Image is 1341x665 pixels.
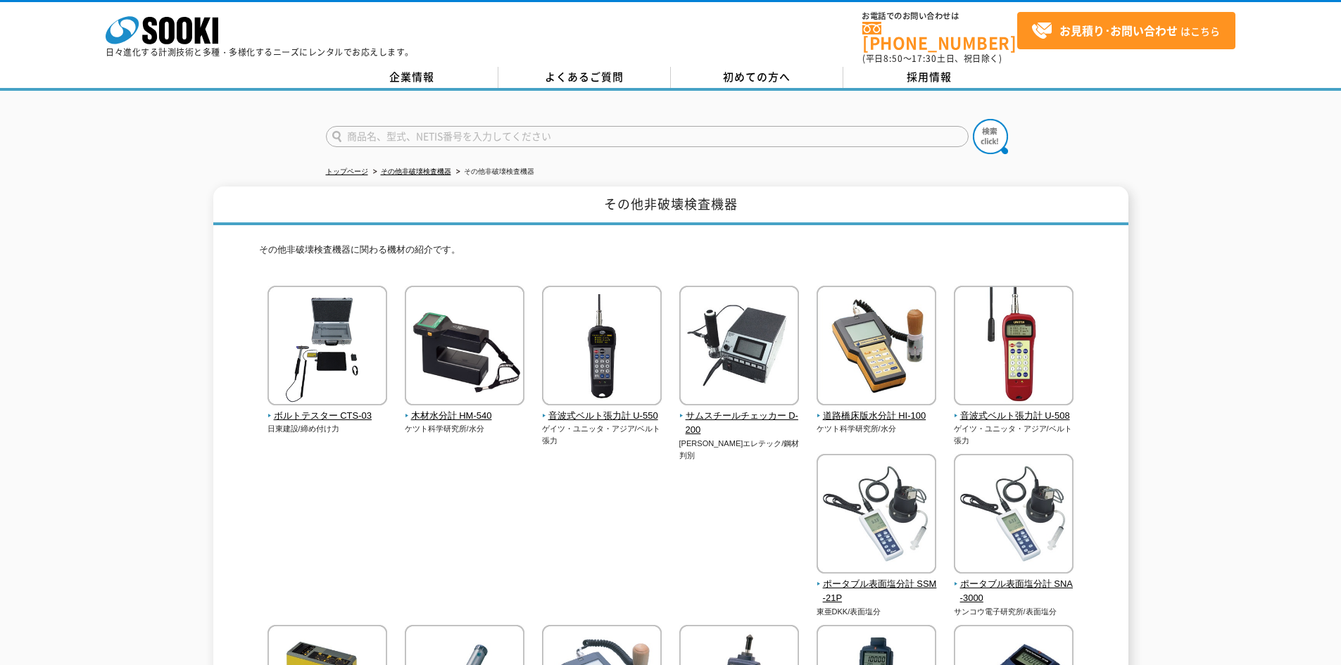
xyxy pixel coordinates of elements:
img: サムスチールチェッカー D-200 [679,286,799,409]
a: ポータブル表面塩分計 SNA-3000 [954,564,1074,606]
img: btn_search.png [973,119,1008,154]
span: ポータブル表面塩分計 SSM-21P [817,577,937,607]
img: 道路橋床版水分計 HI-100 [817,286,936,409]
span: 音波式ベルト張力計 U-508 [954,409,1074,424]
span: はこちら [1031,20,1220,42]
a: ボルトテスター CTS-03 [267,395,388,424]
a: 音波式ベルト張力計 U-508 [954,395,1074,424]
p: 日東建設/締め付け力 [267,423,388,435]
p: [PERSON_NAME]エレテック/鋼材判別 [679,438,800,461]
span: 木材水分計 HM-540 [405,409,525,424]
p: ゲイツ・ユニッタ・アジア/ベルト張力 [542,423,662,446]
span: お電話でのお問い合わせは [862,12,1017,20]
img: 音波式ベルト張力計 U-508 [954,286,1074,409]
a: 道路橋床版水分計 HI-100 [817,395,937,424]
span: 8:50 [883,52,903,65]
a: その他非破壊検査機器 [381,167,451,175]
span: 音波式ベルト張力計 U-550 [542,409,662,424]
img: ポータブル表面塩分計 SNA-3000 [954,454,1074,577]
span: ポータブル表面塩分計 SNA-3000 [954,577,1074,607]
a: トップページ [326,167,368,175]
span: ボルトテスター CTS-03 [267,409,388,424]
a: 木材水分計 HM-540 [405,395,525,424]
a: 音波式ベルト張力計 U-550 [542,395,662,424]
p: ケツト科学研究所/水分 [817,423,937,435]
img: 木材水分計 HM-540 [405,286,524,409]
a: ポータブル表面塩分計 SSM-21P [817,564,937,606]
p: ゲイツ・ユニッタ・アジア/ベルト張力 [954,423,1074,446]
p: ケツト科学研究所/水分 [405,423,525,435]
p: サンコウ電子研究所/表面塩分 [954,606,1074,618]
a: 採用情報 [843,67,1016,88]
a: 初めての方へ [671,67,843,88]
p: その他非破壊検査機器に関わる機材の紹介です。 [259,243,1083,265]
a: お見積り･お問い合わせはこちら [1017,12,1235,49]
p: 日々進化する計測技術と多種・多様化するニーズにレンタルでお応えします。 [106,48,414,56]
span: サムスチールチェッカー D-200 [679,409,800,438]
span: 道路橋床版水分計 HI-100 [817,409,937,424]
span: 17:30 [912,52,937,65]
span: (平日 ～ 土日、祝日除く) [862,52,1002,65]
h1: その他非破壊検査機器 [213,186,1128,225]
img: 音波式ベルト張力計 U-550 [542,286,662,409]
a: よくあるご質問 [498,67,671,88]
input: 商品名、型式、NETIS番号を入力してください [326,126,969,147]
img: ボルトテスター CTS-03 [267,286,387,409]
span: 初めての方へ [723,69,791,84]
a: [PHONE_NUMBER] [862,22,1017,51]
strong: お見積り･お問い合わせ [1059,22,1178,39]
a: サムスチールチェッカー D-200 [679,395,800,438]
a: 企業情報 [326,67,498,88]
p: 東亜DKK/表面塩分 [817,606,937,618]
img: ポータブル表面塩分計 SSM-21P [817,454,936,577]
li: その他非破壊検査機器 [453,165,534,179]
